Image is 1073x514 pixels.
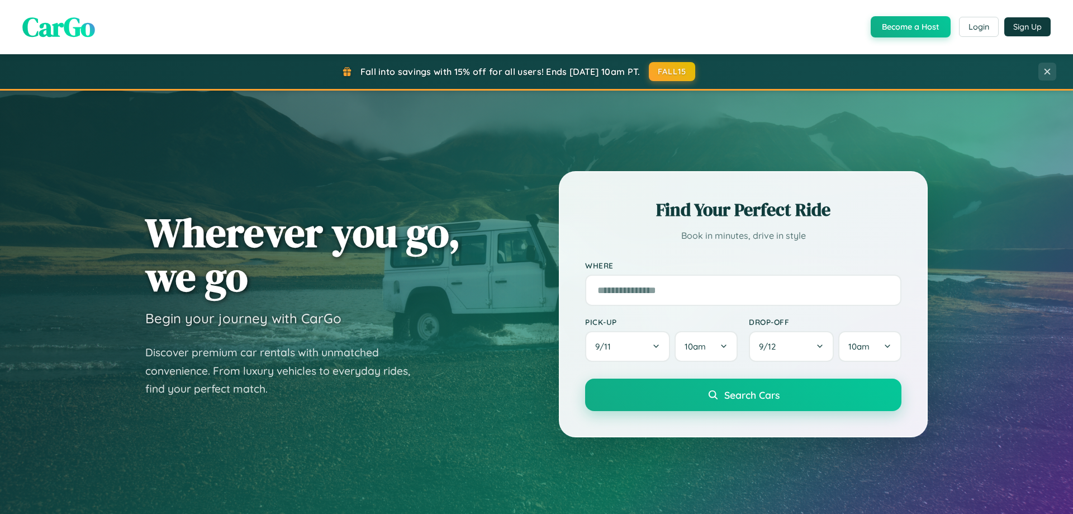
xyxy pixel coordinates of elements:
[585,317,738,327] label: Pick-up
[145,310,341,327] h3: Begin your journey with CarGo
[759,341,781,352] span: 9 / 12
[749,331,834,362] button: 9/12
[959,17,999,37] button: Login
[595,341,616,352] span: 9 / 11
[22,8,95,45] span: CarGo
[360,66,640,77] span: Fall into savings with 15% off for all users! Ends [DATE] 10am PT.
[585,379,901,411] button: Search Cars
[145,343,425,398] p: Discover premium car rentals with unmatched convenience. From luxury vehicles to everyday rides, ...
[675,331,738,362] button: 10am
[585,261,901,270] label: Where
[871,16,951,37] button: Become a Host
[749,317,901,327] label: Drop-off
[145,210,460,299] h1: Wherever you go, we go
[585,228,901,244] p: Book in minutes, drive in style
[649,62,696,81] button: FALL15
[585,331,670,362] button: 9/11
[838,331,901,362] button: 10am
[848,341,870,352] span: 10am
[585,197,901,222] h2: Find Your Perfect Ride
[724,389,780,401] span: Search Cars
[685,341,706,352] span: 10am
[1004,17,1051,36] button: Sign Up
